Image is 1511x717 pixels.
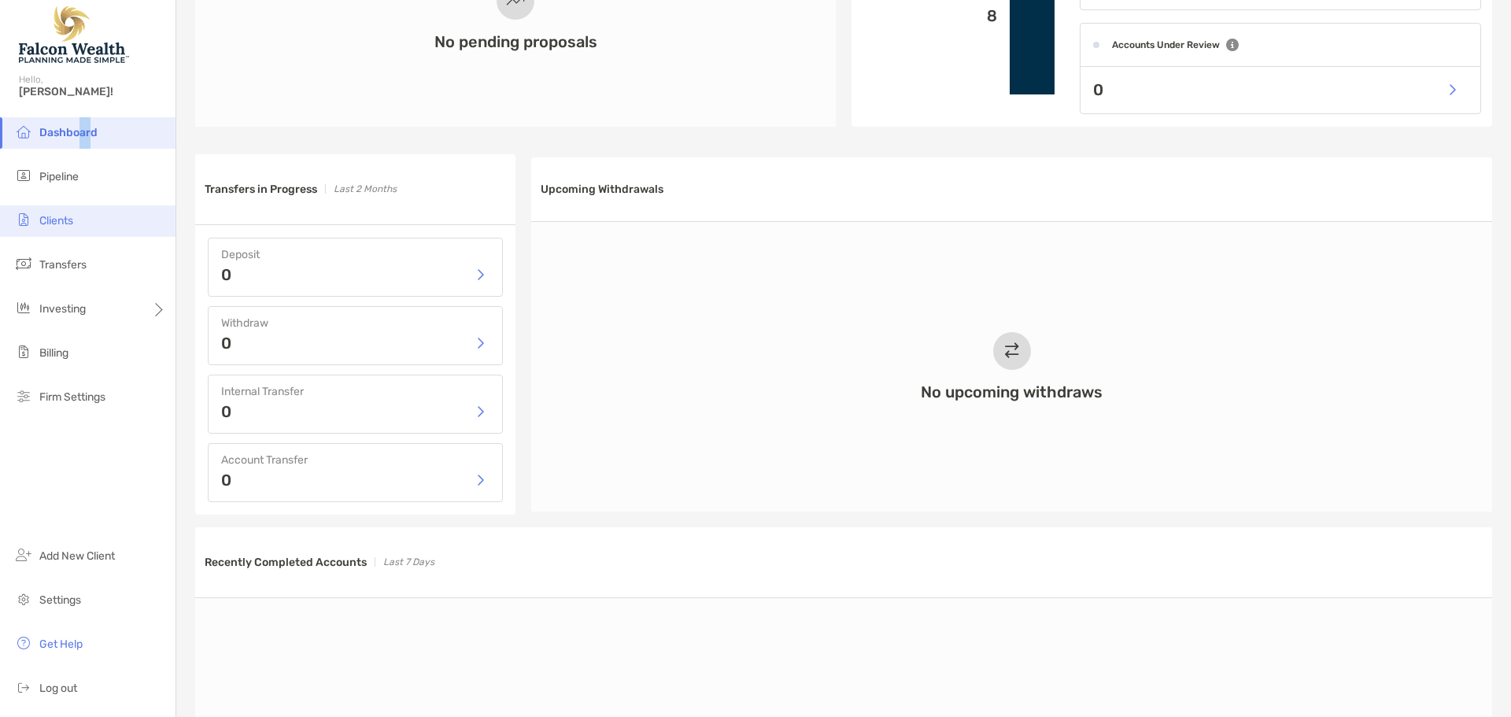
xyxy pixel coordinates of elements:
p: Last 2 Months [334,179,397,199]
p: Last 7 Days [383,553,434,572]
span: Billing [39,346,68,360]
h3: Transfers in Progress [205,183,317,196]
img: get-help icon [14,634,33,652]
span: Settings [39,593,81,607]
img: pipeline icon [14,166,33,185]
h4: Deposit [221,248,490,261]
h3: No upcoming withdraws [921,383,1103,401]
span: Transfers [39,258,87,272]
h3: Upcoming Withdrawals [541,183,663,196]
img: firm-settings icon [14,386,33,405]
img: clients icon [14,210,33,229]
span: Log out [39,682,77,695]
span: Investing [39,302,86,316]
p: 0 [221,404,231,419]
p: 0 [221,472,231,488]
h3: No pending proposals [434,32,597,51]
span: Pipeline [39,170,79,183]
span: Dashboard [39,126,98,139]
p: 0 [221,267,231,283]
img: settings icon [14,589,33,608]
span: [PERSON_NAME]! [19,85,166,98]
h4: Internal Transfer [221,385,490,398]
img: dashboard icon [14,122,33,141]
h4: Accounts Under Review [1112,39,1220,50]
span: Clients [39,214,73,227]
img: billing icon [14,342,33,361]
span: Get Help [39,638,83,651]
span: Add New Client [39,549,115,563]
h4: Withdraw [221,316,490,330]
img: logout icon [14,678,33,697]
span: Firm Settings [39,390,105,404]
h3: Recently Completed Accounts [205,556,367,569]
img: transfers icon [14,254,33,273]
h4: Account Transfer [221,453,490,467]
p: 8 [864,6,997,26]
p: 0 [221,335,231,351]
p: 0 [1093,80,1103,100]
img: add_new_client icon [14,545,33,564]
img: investing icon [14,298,33,317]
img: Falcon Wealth Planning Logo [19,6,129,63]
